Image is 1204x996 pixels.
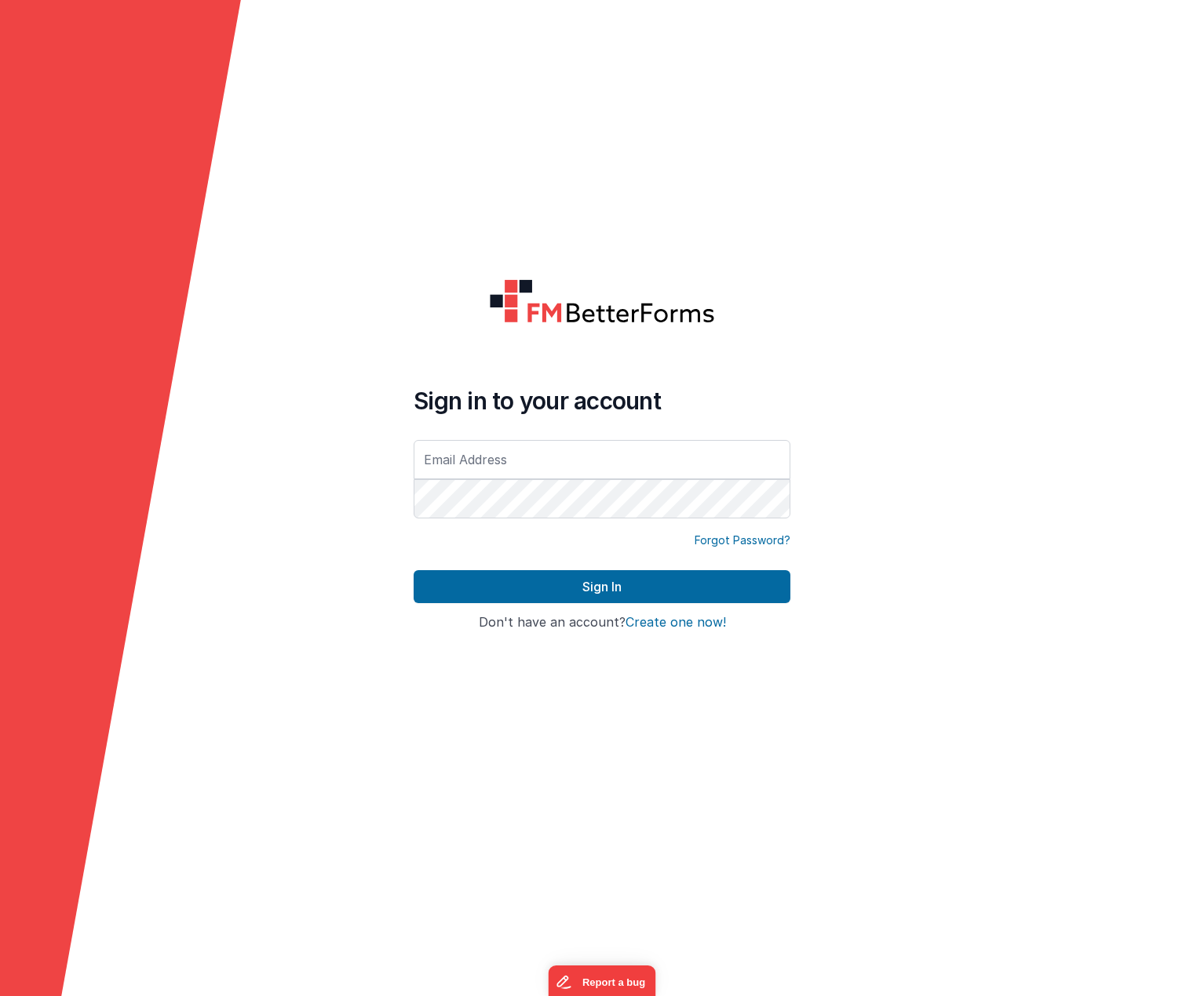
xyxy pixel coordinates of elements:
h4: Don't have an account? [414,616,790,630]
button: Create one now! [626,616,726,630]
a: Forgot Password? [695,533,790,548]
button: Sign In [414,570,790,603]
input: Email Address [414,440,790,479]
h4: Sign in to your account [414,387,790,415]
